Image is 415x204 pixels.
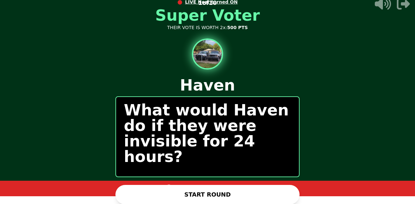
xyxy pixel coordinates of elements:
img: hot seat user avatar [192,38,223,70]
p: Haven [180,77,235,93]
p: What would Haven do if they were invisible for 24 hours? [124,102,291,164]
span: THEIR VOTE IS WORTH 2x: [167,25,227,30]
h1: Super Voter [155,7,260,23]
strong: 500 PTS [227,25,248,30]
